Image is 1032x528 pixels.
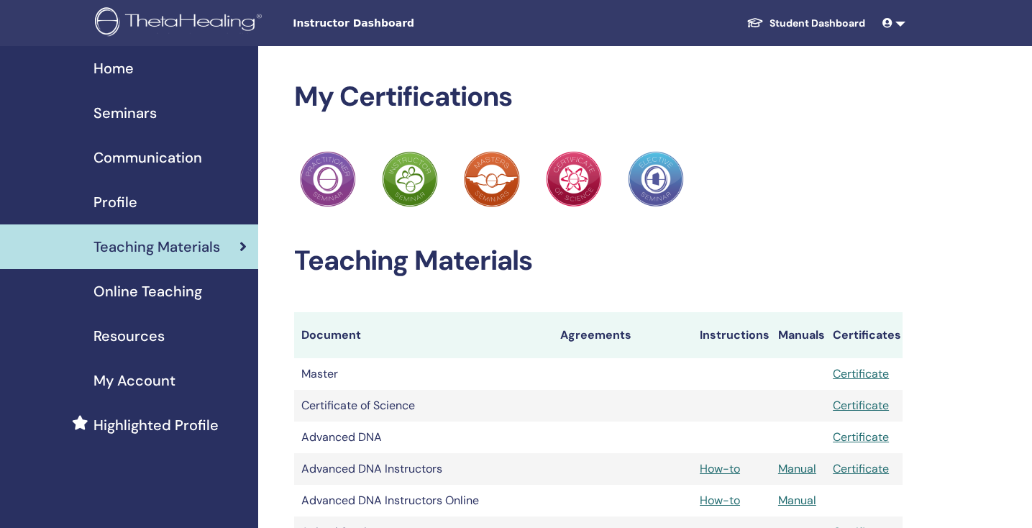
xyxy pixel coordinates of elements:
a: Certificate [833,429,889,445]
th: Document [294,312,553,358]
td: Advanced DNA [294,422,553,453]
a: Manual [778,493,816,508]
td: Master [294,358,553,390]
img: Practitioner [464,151,520,207]
span: Resources [93,325,165,347]
span: Home [93,58,134,79]
a: Certificate [833,398,889,413]
span: Seminars [93,102,157,124]
th: Manuals [771,312,826,358]
td: Certificate of Science [294,390,553,422]
span: My Account [93,370,175,391]
span: Highlighted Profile [93,414,219,436]
span: Profile [93,191,137,213]
a: Certificate [833,366,889,381]
th: Agreements [553,312,693,358]
a: Student Dashboard [735,10,877,37]
a: Manual [778,461,816,476]
a: How-to [700,493,740,508]
th: Instructions [693,312,771,358]
th: Certificates [826,312,903,358]
span: Teaching Materials [93,236,220,258]
img: graduation-cap-white.svg [746,17,764,29]
img: Practitioner [382,151,438,207]
span: Online Teaching [93,281,202,302]
a: Certificate [833,461,889,476]
img: Practitioner [546,151,602,207]
img: Practitioner [300,151,356,207]
td: Advanced DNA Instructors [294,453,553,485]
span: Communication [93,147,202,168]
img: logo.png [95,7,267,40]
td: Advanced DNA Instructors Online [294,485,553,516]
img: Practitioner [628,151,684,207]
h2: My Certifications [294,81,903,114]
a: How-to [700,461,740,476]
span: Instructor Dashboard [293,16,508,31]
h2: Teaching Materials [294,245,903,278]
